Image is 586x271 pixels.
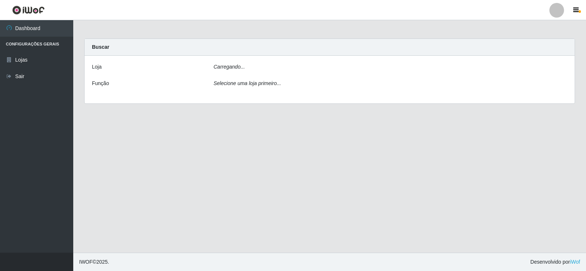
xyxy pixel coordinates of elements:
[214,64,245,70] i: Carregando...
[530,258,580,266] span: Desenvolvido por
[92,63,101,71] label: Loja
[92,44,109,50] strong: Buscar
[570,259,580,265] a: iWof
[79,258,109,266] span: © 2025 .
[214,80,281,86] i: Selecione uma loja primeiro...
[12,6,45,15] img: CoreUI Logo
[92,80,109,87] label: Função
[79,259,93,265] span: IWOF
